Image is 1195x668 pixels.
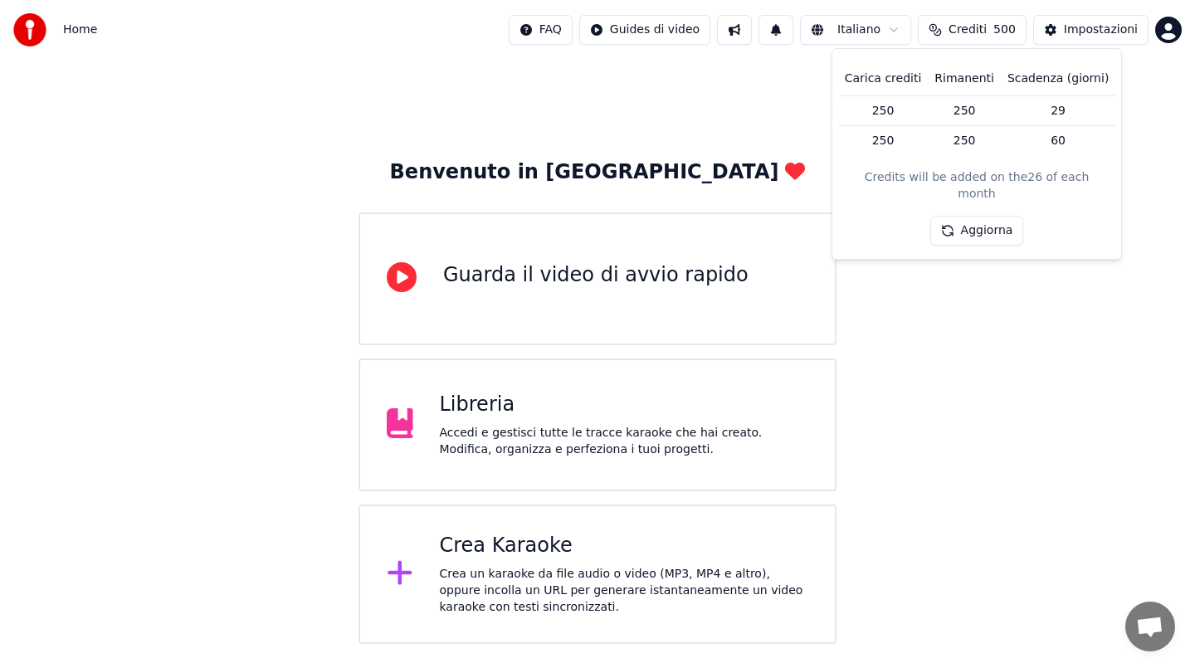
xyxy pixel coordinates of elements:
[579,15,710,45] button: Guides di video
[63,22,97,38] nav: breadcrumb
[1064,22,1138,38] div: Impostazioni
[838,126,929,156] td: 250
[930,216,1024,246] button: Aggiorna
[918,15,1027,45] button: Crediti500
[63,22,97,38] span: Home
[13,13,46,46] img: youka
[1033,15,1149,45] button: Impostazioni
[1001,62,1115,95] th: Scadenza (giorni)
[440,425,809,458] div: Accedi e gestisci tutte le tracce karaoke che hai creato. Modifica, organizza e perfeziona i tuoi...
[1001,126,1115,156] td: 60
[440,533,809,559] div: Crea Karaoke
[928,62,1001,95] th: Rimanenti
[838,62,929,95] th: Carica crediti
[509,15,573,45] button: FAQ
[1001,95,1115,126] td: 29
[440,566,809,616] div: Crea un karaoke da file audio o video (MP3, MP4 e altro), oppure incolla un URL per generare ista...
[993,22,1016,38] span: 500
[928,126,1001,156] td: 250
[440,392,809,418] div: Libreria
[949,22,987,38] span: Crediti
[390,159,806,186] div: Benvenuto in [GEOGRAPHIC_DATA]
[928,95,1001,126] td: 250
[838,95,929,126] td: 250
[443,262,749,289] div: Guarda il video di avvio rapido
[846,169,1108,202] div: Credits will be added on the 26 of each month
[1125,602,1175,651] div: Aprire la chat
